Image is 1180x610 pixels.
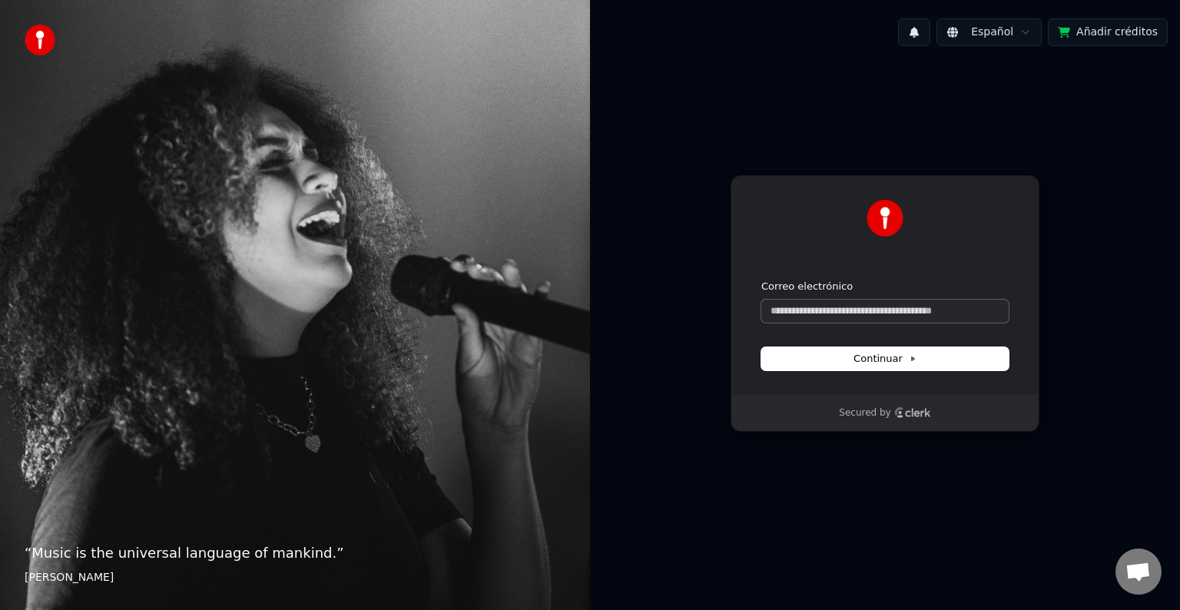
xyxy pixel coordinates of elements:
[894,407,931,418] a: Clerk logo
[761,280,853,293] label: Correo electrónico
[25,25,55,55] img: youka
[25,542,565,564] p: “ Music is the universal language of mankind. ”
[25,570,565,585] footer: [PERSON_NAME]
[839,407,890,419] p: Secured by
[761,347,1009,370] button: Continuar
[1048,18,1168,46] button: Añadir créditos
[854,352,916,366] span: Continuar
[1115,549,1162,595] div: Chat abierto
[867,200,903,237] img: Youka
